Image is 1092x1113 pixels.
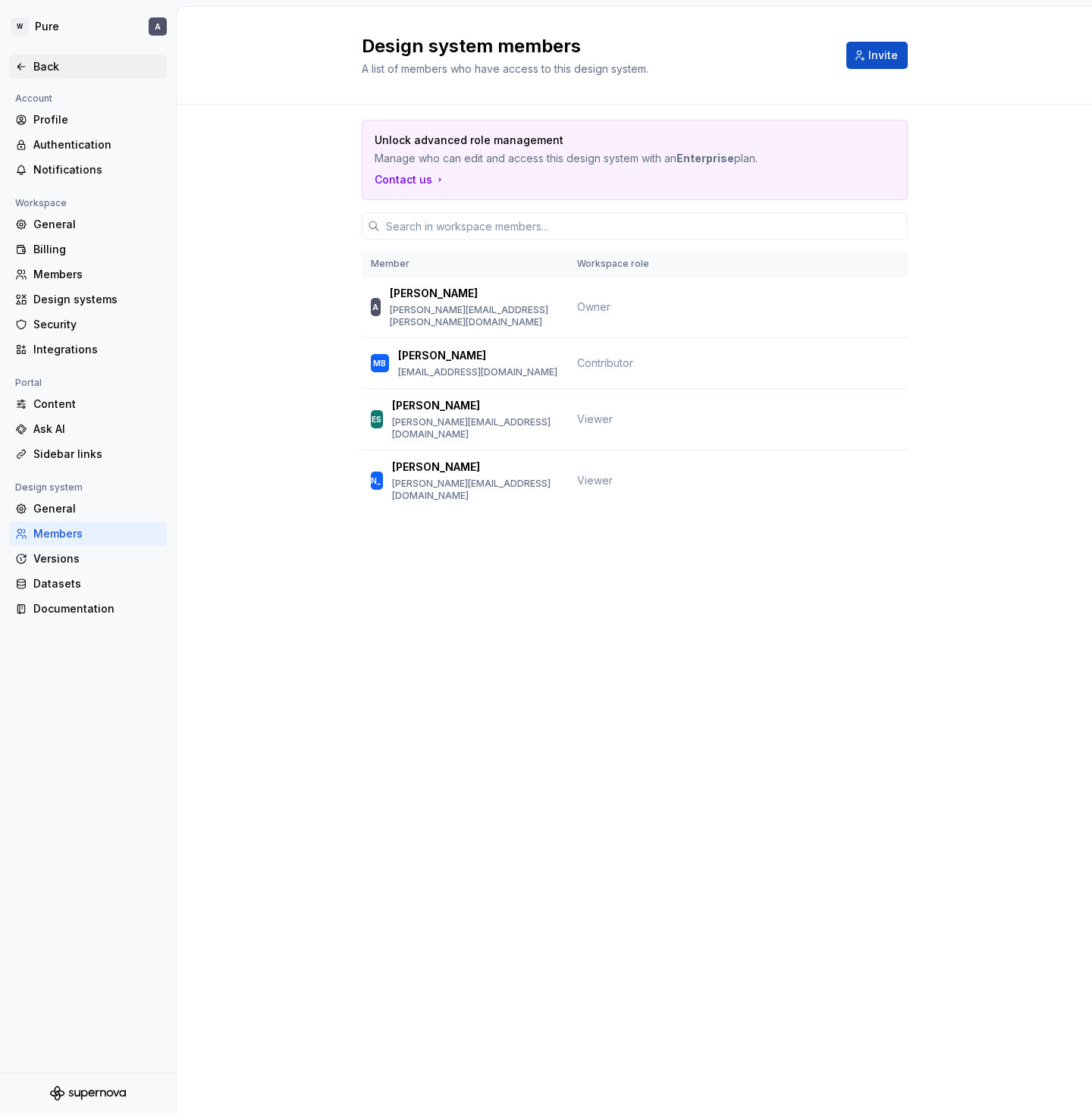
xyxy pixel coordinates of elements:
[390,304,559,328] p: [PERSON_NAME][EMAIL_ADDRESS][PERSON_NAME][DOMAIN_NAME]
[33,526,161,541] div: Members
[33,112,161,127] div: Profile
[33,242,161,257] div: Billing
[372,299,378,315] div: A
[33,447,161,462] div: Sidebar links
[390,286,478,301] p: [PERSON_NAME]
[33,397,161,412] div: Content
[9,212,167,237] a: General
[33,292,161,307] div: Design systems
[33,162,161,177] div: Notifications
[33,551,161,566] div: Versions
[577,474,613,487] span: Viewer
[9,597,167,621] a: Documentation
[9,547,167,571] a: Versions
[577,412,613,425] span: Viewer
[9,312,167,337] a: Security
[9,337,167,362] a: Integrations
[846,42,908,69] button: Invite
[676,152,734,165] strong: Enterprise
[375,151,789,166] p: Manage who can edit and access this design system with an plan.
[33,576,161,591] div: Datasets
[9,237,167,262] a: Billing
[372,412,381,427] div: ES
[362,252,568,277] th: Member
[9,194,73,212] div: Workspace
[33,217,161,232] div: General
[9,478,89,497] div: Design system
[9,572,167,596] a: Datasets
[11,17,29,36] div: W
[33,137,161,152] div: Authentication
[9,392,167,416] a: Content
[375,172,446,187] a: Contact us
[362,62,648,75] span: A list of members who have access to this design system.
[33,422,161,437] div: Ask AI
[9,497,167,521] a: General
[9,417,167,441] a: Ask AI
[371,428,384,534] div: [PERSON_NAME]
[33,601,161,616] div: Documentation
[9,133,167,157] a: Authentication
[568,252,670,277] th: Workspace role
[392,478,558,502] p: [PERSON_NAME][EMAIL_ADDRESS][DOMAIN_NAME]
[577,300,610,313] span: Owner
[35,19,59,34] div: Pure
[33,267,161,282] div: Members
[9,442,167,466] a: Sidebar links
[398,366,557,378] p: [EMAIL_ADDRESS][DOMAIN_NAME]
[9,55,167,79] a: Back
[398,348,486,363] p: [PERSON_NAME]
[33,59,161,74] div: Back
[9,89,58,108] div: Account
[380,212,908,240] input: Search in workspace members...
[375,133,789,148] p: Unlock advanced role management
[392,398,480,413] p: [PERSON_NAME]
[392,459,480,475] p: [PERSON_NAME]
[3,10,173,43] button: WPureA
[392,416,558,440] p: [PERSON_NAME][EMAIL_ADDRESS][DOMAIN_NAME]
[9,374,48,392] div: Portal
[577,356,633,369] span: Contributor
[868,48,898,63] span: Invite
[362,34,828,58] h2: Design system members
[9,262,167,287] a: Members
[9,287,167,312] a: Design systems
[373,356,386,371] div: MB
[9,158,167,182] a: Notifications
[155,20,161,33] div: A
[33,317,161,332] div: Security
[9,522,167,546] a: Members
[50,1086,126,1101] svg: Supernova Logo
[9,108,167,132] a: Profile
[33,342,161,357] div: Integrations
[33,501,161,516] div: General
